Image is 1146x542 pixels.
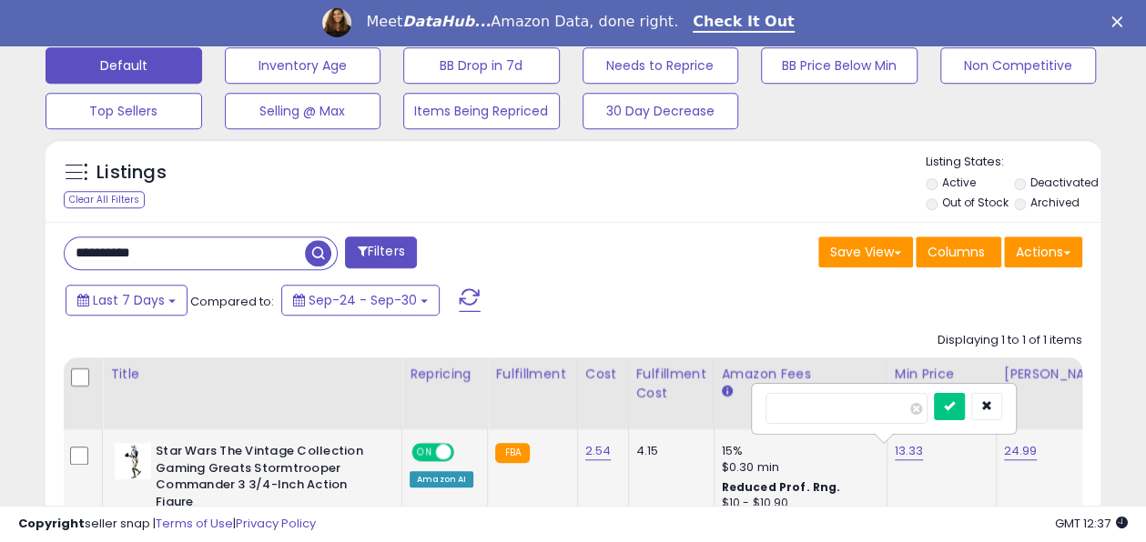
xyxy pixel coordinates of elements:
button: BB Price Below Min [761,47,918,84]
div: Clear All Filters [64,191,145,208]
a: 2.54 [585,442,612,460]
div: Meet Amazon Data, done right. [366,13,678,31]
span: OFF [451,445,481,460]
button: Selling @ Max [225,93,381,129]
div: Cost [585,365,621,384]
button: Last 7 Days [66,285,188,316]
span: 2025-10-8 12:37 GMT [1055,515,1128,532]
button: Columns [916,236,1001,267]
span: Sep-24 - Sep-30 [309,291,417,309]
button: Inventory Age [225,47,381,84]
button: Default [46,47,202,84]
div: seller snap | | [18,516,316,533]
a: 24.99 [1004,442,1038,460]
div: Amazon AI [410,471,473,487]
div: [PERSON_NAME] [1004,365,1112,384]
img: 31TlSaCEDlL._SL40_.jpg [115,443,151,479]
button: BB Drop in 7d [403,47,560,84]
button: Items Being Repriced [403,93,560,129]
small: FBA [495,443,529,463]
span: ON [413,445,436,460]
div: $0.30 min [722,459,873,476]
small: Amazon Fees. [722,384,733,400]
button: Save View [818,236,913,267]
div: Title [110,365,394,384]
button: Filters [345,236,416,268]
i: DataHub... [402,13,491,30]
span: Columns [928,243,985,261]
a: 13.33 [895,442,924,460]
img: Profile image for Georgie [322,8,351,37]
button: Non Competitive [940,47,1097,84]
button: Needs to Reprice [583,47,739,84]
button: Sep-24 - Sep-30 [281,285,440,316]
a: Privacy Policy [236,515,316,532]
div: Amazon Fees [722,365,879,384]
a: Terms of Use [156,515,233,532]
div: 15% [722,443,873,459]
div: Fulfillment [495,365,569,384]
span: Last 7 Days [93,291,165,309]
b: Reduced Prof. Rng. [722,479,841,495]
button: 30 Day Decrease [583,93,739,129]
div: Repricing [410,365,480,384]
button: Actions [1004,236,1082,267]
p: Listing States: [926,154,1100,171]
span: Compared to: [190,293,274,310]
h5: Listings [96,160,167,186]
label: Archived [1030,195,1080,210]
div: Min Price [895,365,989,384]
div: Close [1111,16,1130,27]
label: Out of Stock [941,195,1008,210]
div: Fulfillment Cost [636,365,706,403]
button: Top Sellers [46,93,202,129]
div: 4.15 [636,443,700,459]
strong: Copyright [18,515,85,532]
div: Displaying 1 to 1 of 1 items [938,332,1082,349]
a: Check It Out [693,13,795,33]
label: Deactivated [1030,175,1099,190]
label: Active [941,175,975,190]
b: Star Wars The Vintage Collection Gaming Greats Stormtrooper Commander 3 3/4-Inch Action Figure [156,443,377,515]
